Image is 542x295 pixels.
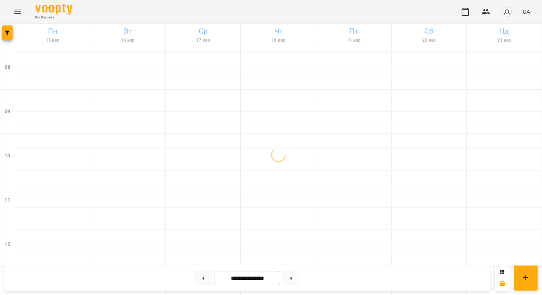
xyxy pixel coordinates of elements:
[393,37,465,44] h6: 20 вер
[35,15,72,20] span: For Business
[242,25,315,37] h6: Чт
[4,196,10,204] h6: 11
[91,25,164,37] h6: Вт
[468,25,541,37] h6: Нд
[91,37,164,44] h6: 16 вер
[9,3,27,21] button: Menu
[520,5,533,18] button: UA
[16,25,89,37] h6: Пн
[4,152,10,160] h6: 10
[4,108,10,116] h6: 09
[317,37,390,44] h6: 19 вер
[167,25,239,37] h6: Ср
[16,37,89,44] h6: 15 вер
[35,4,72,14] img: Voopty Logo
[4,240,10,249] h6: 12
[242,37,315,44] h6: 18 вер
[522,8,530,15] span: UA
[317,25,390,37] h6: Пт
[167,37,239,44] h6: 17 вер
[468,37,541,44] h6: 21 вер
[393,25,465,37] h6: Сб
[4,63,10,72] h6: 08
[502,7,512,17] img: avatar_s.png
